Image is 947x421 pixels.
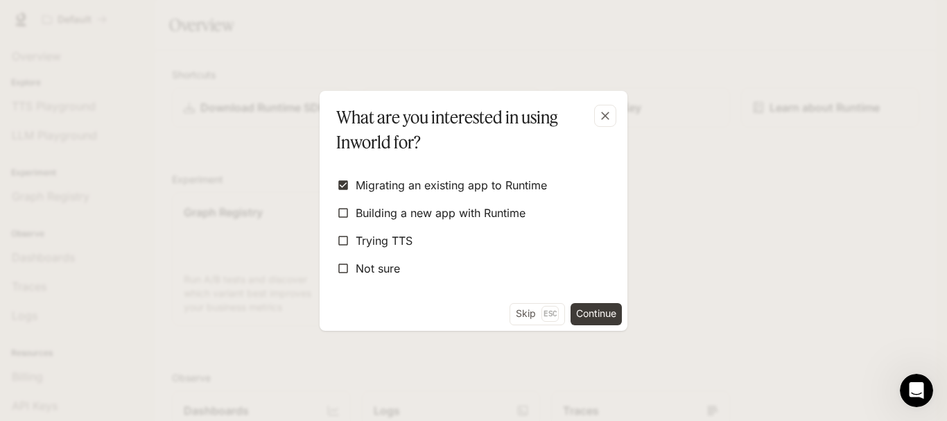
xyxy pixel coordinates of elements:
[571,303,622,325] button: Continue
[356,177,547,194] span: Migrating an existing app to Runtime
[356,232,412,249] span: Trying TTS
[541,306,559,321] p: Esc
[900,374,933,407] iframe: Intercom live chat
[356,205,525,221] span: Building a new app with Runtime
[336,105,605,155] p: What are you interested in using Inworld for?
[510,303,565,325] button: SkipEsc
[356,260,400,277] span: Not sure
